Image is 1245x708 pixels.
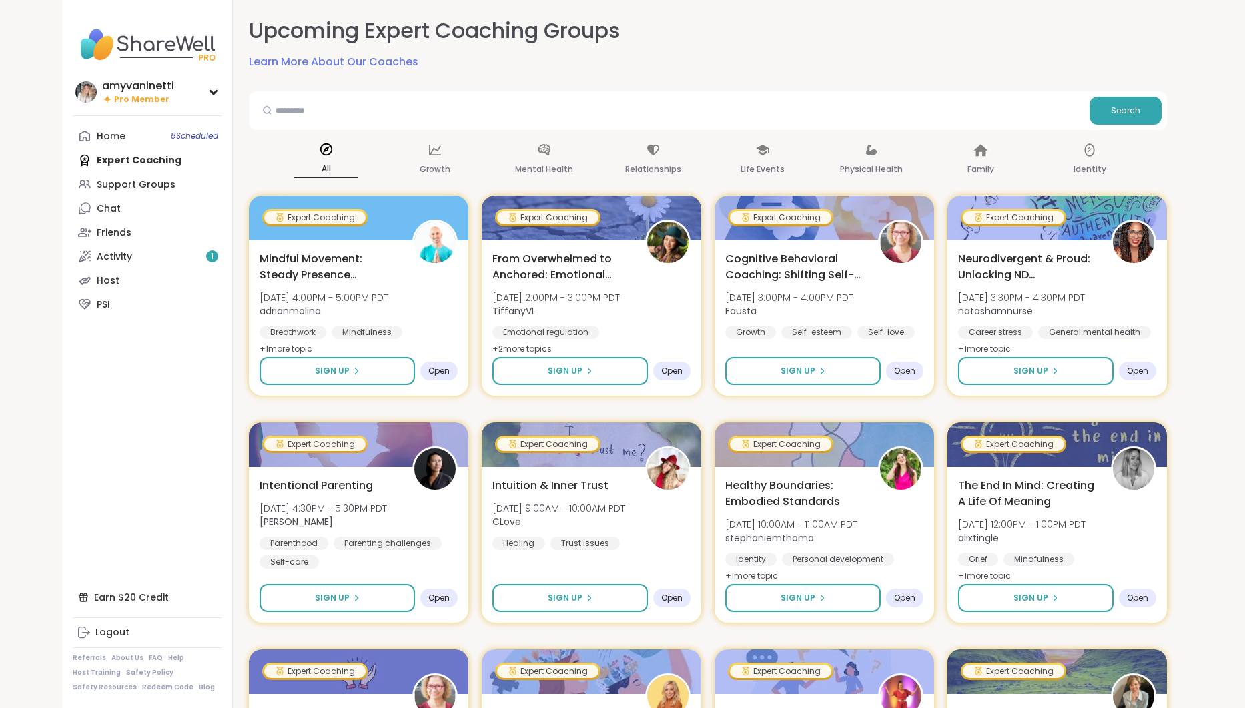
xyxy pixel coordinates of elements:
div: Expert Coaching [497,211,598,224]
span: Open [894,366,915,376]
div: Emotional regulation [492,326,599,339]
span: Sign Up [781,365,815,377]
a: Host Training [73,668,121,677]
a: FAQ [149,653,163,663]
div: Logout [95,626,129,639]
span: Open [661,366,683,376]
div: Activity [97,250,132,264]
span: Sign Up [548,365,582,377]
span: Cognitive Behavioral Coaching: Shifting Self-Talk [725,251,863,283]
p: Identity [1074,161,1106,178]
div: PSI [97,298,110,312]
img: adrianmolina [414,222,456,263]
div: Personal development [782,553,894,566]
p: Growth [420,161,450,178]
span: Pro Member [114,94,169,105]
span: [DATE] 10:00AM - 11:00AM PDT [725,518,857,531]
img: natashamnurse [1113,222,1154,263]
span: Sign Up [315,365,350,377]
div: Expert Coaching [497,665,598,678]
button: Search [1090,97,1162,125]
span: Healthy Boundaries: Embodied Standards [725,478,863,510]
div: Breathwork [260,326,326,339]
a: Activity1 [73,244,222,268]
div: Mindfulness [1003,553,1074,566]
p: Life Events [741,161,785,178]
img: alixtingle [1113,448,1154,490]
div: Mindfulness [332,326,402,339]
span: Open [894,593,915,603]
span: Sign Up [315,592,350,604]
span: Open [428,366,450,376]
div: Self-love [857,326,915,339]
span: Open [1127,593,1148,603]
a: Support Groups [73,172,222,196]
div: Identity [725,553,777,566]
div: Trust issues [550,537,620,550]
span: [DATE] 4:30PM - 5:30PM PDT [260,502,387,515]
span: Open [661,593,683,603]
span: Sign Up [548,592,582,604]
div: Expert Coaching [264,665,366,678]
button: Sign Up [958,357,1114,385]
div: Parenthood [260,537,328,550]
p: Physical Health [840,161,903,178]
img: Fausta [880,222,921,263]
div: Healing [492,537,545,550]
span: 8 Scheduled [171,131,218,141]
div: Growth [725,326,776,339]
div: Self-esteem [781,326,852,339]
span: [DATE] 2:00PM - 3:00PM PDT [492,291,620,304]
div: Friends [97,226,131,240]
b: natashamnurse [958,304,1033,318]
span: [DATE] 3:00PM - 4:00PM PDT [725,291,853,304]
p: Relationships [625,161,681,178]
div: Grief [958,553,998,566]
div: Earn $20 Credit [73,585,222,609]
img: TiffanyVL [647,222,689,263]
span: From Overwhelmed to Anchored: Emotional Regulation [492,251,631,283]
b: TiffanyVL [492,304,536,318]
b: adrianmolina [260,304,321,318]
span: Sign Up [1013,365,1048,377]
span: Intentional Parenting [260,478,373,494]
span: Open [428,593,450,603]
span: [DATE] 3:30PM - 4:30PM PDT [958,291,1085,304]
div: Expert Coaching [497,438,598,451]
span: Open [1127,366,1148,376]
div: Expert Coaching [730,438,831,451]
button: Sign Up [725,357,881,385]
a: Home8Scheduled [73,124,222,148]
a: Safety Policy [126,668,173,677]
a: Help [168,653,184,663]
b: [PERSON_NAME] [260,515,333,528]
p: Mental Health [515,161,573,178]
b: alixtingle [958,531,999,545]
div: Expert Coaching [963,211,1064,224]
a: Chat [73,196,222,220]
a: Safety Resources [73,683,137,692]
div: Expert Coaching [264,211,366,224]
img: CLove [647,448,689,490]
div: General mental health [1038,326,1151,339]
b: CLove [492,515,521,528]
span: 1 [211,251,214,262]
img: ShareWell Nav Logo [73,21,222,68]
div: Expert Coaching [730,211,831,224]
div: Expert Coaching [963,438,1064,451]
div: Host [97,274,119,288]
button: Sign Up [492,584,648,612]
button: Sign Up [725,584,881,612]
div: Career stress [958,326,1033,339]
b: Fausta [725,304,757,318]
button: Sign Up [260,584,415,612]
a: Redeem Code [142,683,193,692]
img: stephaniemthoma [880,448,921,490]
span: [DATE] 4:00PM - 5:00PM PDT [260,291,388,304]
a: Learn More About Our Coaches [249,54,418,70]
button: Sign Up [492,357,648,385]
span: The End In Mind: Creating A Life Of Meaning [958,478,1096,510]
p: Family [967,161,994,178]
b: stephaniemthoma [725,531,814,545]
div: Chat [97,202,121,216]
